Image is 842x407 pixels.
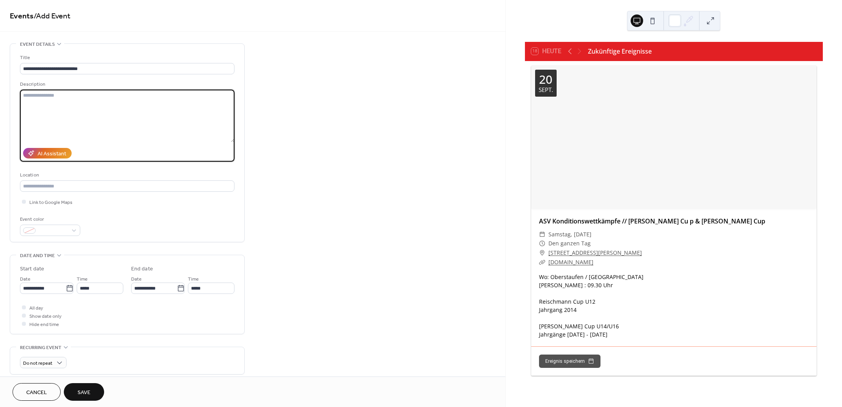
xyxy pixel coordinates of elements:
[29,304,43,312] span: All day
[20,54,233,62] div: Title
[13,383,61,401] button: Cancel
[548,230,591,239] span: Samstag, [DATE]
[20,80,233,88] div: Description
[20,252,55,260] span: Date and time
[539,248,545,258] div: ​
[539,217,765,225] a: ASV Konditionswettkämpfe // [PERSON_NAME] Cu p & [PERSON_NAME] Cup
[23,359,52,368] span: Do not repeat
[10,9,34,24] a: Events
[20,40,55,49] span: Event details
[548,248,642,258] a: [STREET_ADDRESS][PERSON_NAME]
[548,239,591,248] span: Den ganzen Tag
[548,258,593,266] a: [DOMAIN_NAME]
[531,273,817,339] div: Wo: Oberstaufen / [GEOGRAPHIC_DATA] [PERSON_NAME] : 09.30 Uhr Reischmann Cup U12 Jahrgang 2014 [P...
[539,258,545,267] div: ​
[29,312,61,321] span: Show date only
[20,171,233,179] div: Location
[29,321,59,329] span: Hide end time
[539,87,553,93] div: Sept.
[38,150,66,158] div: AI Assistant
[20,265,44,273] div: Start date
[539,230,545,239] div: ​
[539,239,545,248] div: ​
[588,47,652,56] div: Zukünftige Ereignisse
[34,9,70,24] span: / Add Event
[29,198,72,207] span: Link to Google Maps
[539,355,600,368] button: Ereignis speichern
[26,389,47,397] span: Cancel
[539,74,552,85] div: 20
[20,215,79,223] div: Event color
[131,265,153,273] div: End date
[23,148,72,158] button: AI Assistant
[131,275,142,283] span: Date
[188,275,199,283] span: Time
[64,383,104,401] button: Save
[20,344,61,352] span: Recurring event
[77,275,88,283] span: Time
[20,275,31,283] span: Date
[78,389,90,397] span: Save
